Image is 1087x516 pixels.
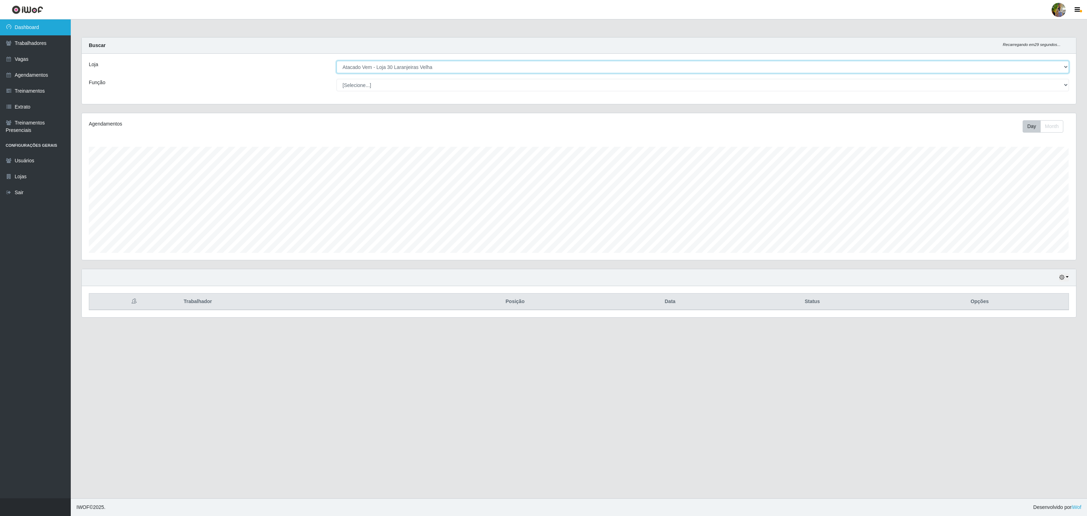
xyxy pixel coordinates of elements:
a: iWof [1071,504,1081,510]
button: Month [1040,120,1063,133]
div: First group [1023,120,1063,133]
label: Função [89,79,105,86]
th: Data [606,294,734,310]
i: Recarregando em 29 segundos... [1003,42,1060,47]
div: Agendamentos [89,120,491,128]
th: Status [734,294,891,310]
label: Loja [89,61,98,68]
button: Day [1023,120,1041,133]
div: Toolbar with button groups [1023,120,1069,133]
th: Posição [424,294,606,310]
th: Trabalhador [179,294,424,310]
img: CoreUI Logo [12,5,43,14]
span: © 2025 . [76,504,105,511]
span: IWOF [76,504,90,510]
th: Opções [891,294,1069,310]
strong: Buscar [89,42,105,48]
span: Desenvolvido por [1033,504,1081,511]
